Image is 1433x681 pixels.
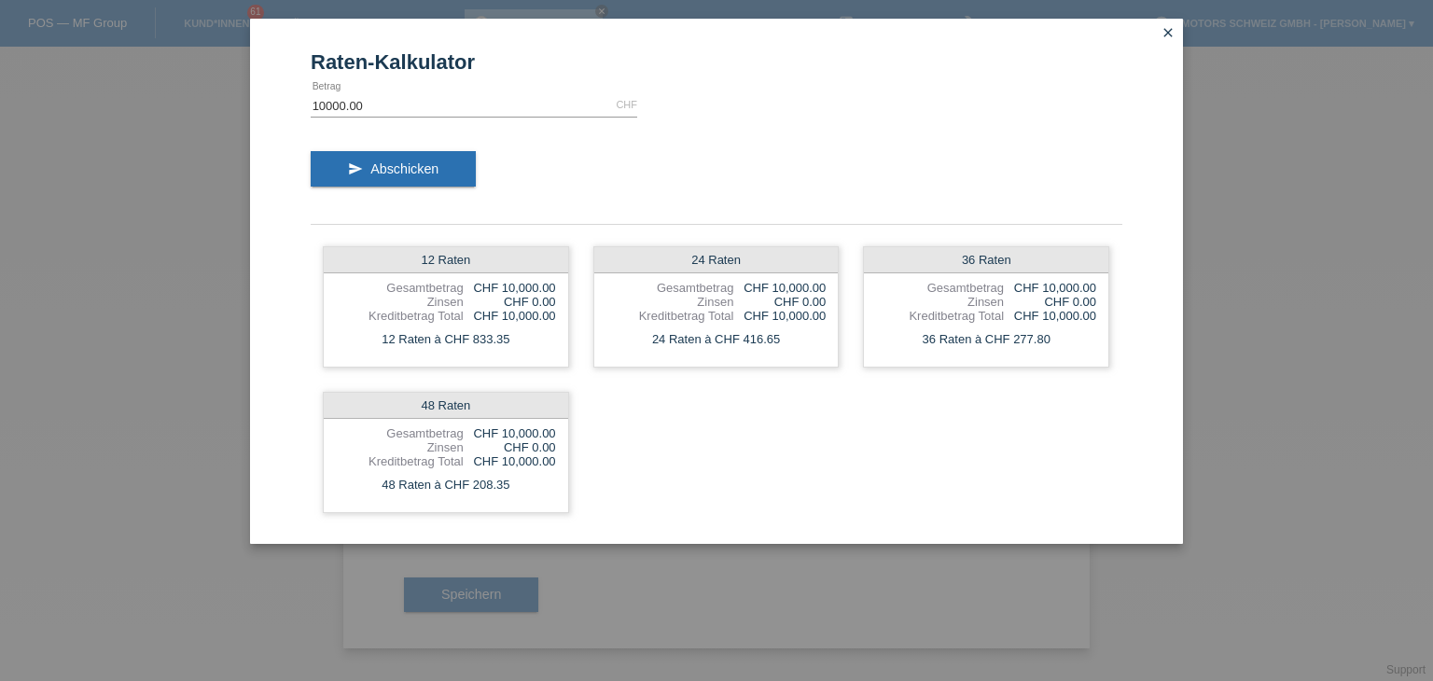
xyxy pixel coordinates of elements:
div: 48 Raten [324,393,568,419]
i: close [1161,25,1176,40]
div: 36 Raten à CHF 277.80 [864,327,1108,352]
div: CHF 10,000.00 [464,309,556,323]
div: 12 Raten [324,247,568,273]
div: CHF 10,000.00 [1004,309,1096,323]
div: Gesamtbetrag [336,281,464,295]
div: Kreditbetrag Total [606,309,734,323]
div: CHF 0.00 [1004,295,1096,309]
h1: Raten-Kalkulator [311,50,1122,74]
div: Zinsen [606,295,734,309]
button: send Abschicken [311,151,476,187]
div: 48 Raten à CHF 208.35 [324,473,568,497]
div: CHF 10,000.00 [1004,281,1096,295]
div: CHF 10,000.00 [733,281,826,295]
div: 24 Raten à CHF 416.65 [594,327,839,352]
div: CHF [616,99,637,110]
div: CHF 0.00 [733,295,826,309]
div: 24 Raten [594,247,839,273]
div: Kreditbetrag Total [876,309,1004,323]
div: 36 Raten [864,247,1108,273]
div: CHF 0.00 [464,295,556,309]
a: close [1156,23,1180,45]
div: CHF 0.00 [464,440,556,454]
div: Gesamtbetrag [606,281,734,295]
div: CHF 10,000.00 [464,426,556,440]
div: Kreditbetrag Total [336,454,464,468]
div: 12 Raten à CHF 833.35 [324,327,568,352]
div: Kreditbetrag Total [336,309,464,323]
div: CHF 10,000.00 [464,281,556,295]
span: Abschicken [370,161,438,176]
div: CHF 10,000.00 [733,309,826,323]
div: CHF 10,000.00 [464,454,556,468]
div: Gesamtbetrag [336,426,464,440]
div: Gesamtbetrag [876,281,1004,295]
div: Zinsen [336,440,464,454]
i: send [348,161,363,176]
div: Zinsen [336,295,464,309]
div: Zinsen [876,295,1004,309]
